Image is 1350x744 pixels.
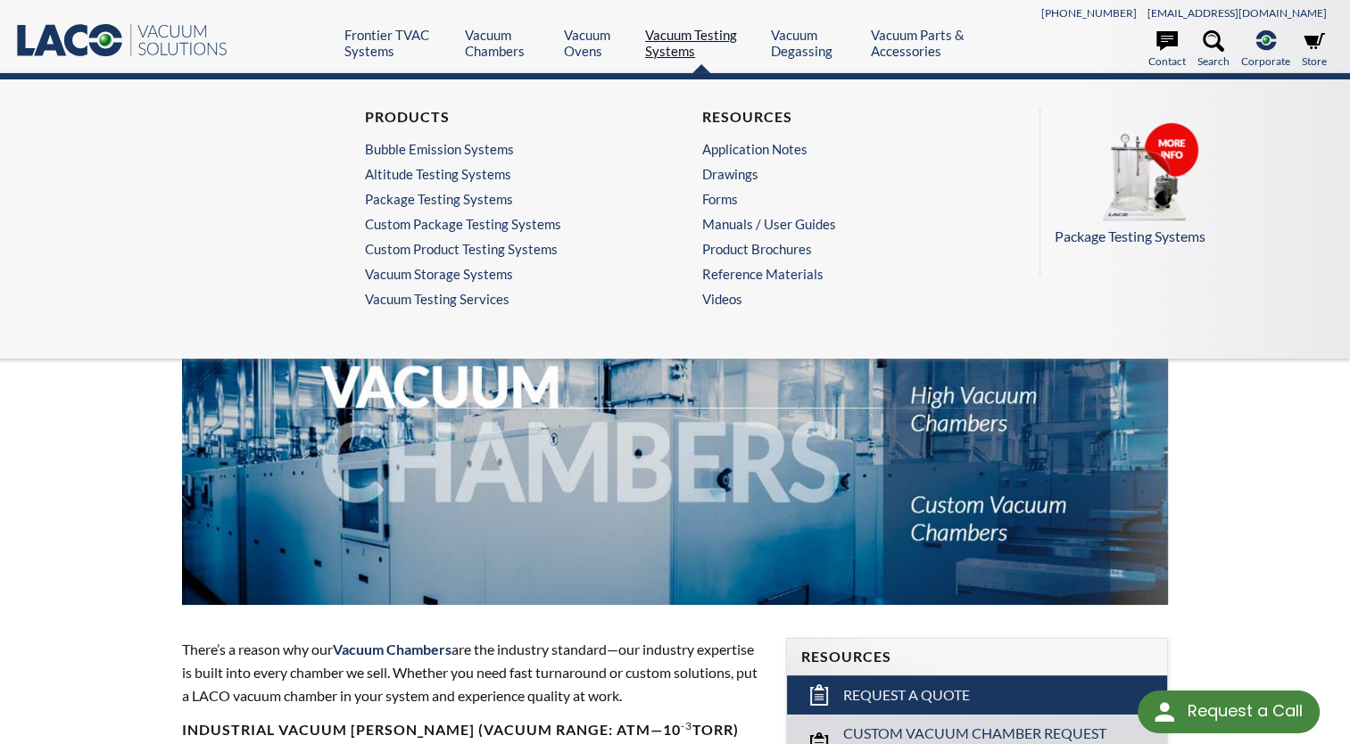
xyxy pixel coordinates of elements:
a: Package Testing Systems [365,191,640,207]
a: Drawings [702,166,977,182]
a: Custom Product Testing Systems [365,241,640,257]
a: Vacuum Ovens [563,27,631,59]
a: Contact [1148,30,1186,70]
a: Vacuum Testing Services [365,291,649,307]
a: Request a Quote [787,675,1166,715]
a: Vacuum Parts & Accessories [871,27,1001,59]
span: Corporate [1241,53,1290,70]
a: Search [1197,30,1230,70]
a: Altitude Testing Systems [365,166,640,182]
a: Vacuum Storage Systems [365,266,640,282]
a: [EMAIL_ADDRESS][DOMAIN_NAME] [1147,6,1327,20]
a: Store [1302,30,1327,70]
a: Reference Materials [702,266,977,282]
a: Custom Package Testing Systems [365,216,640,232]
h4: Resources [801,648,1152,666]
a: Forms [702,191,977,207]
a: Product Brochures [702,241,977,257]
div: Request a Call [1187,690,1302,732]
a: Vacuum Degassing [771,27,857,59]
span: Request a Quote [843,686,970,705]
h4: Resources [702,108,977,127]
a: Application Notes [702,141,977,157]
img: Vacuum Chambers [182,211,1168,605]
span: Vacuum Chambers [333,641,451,657]
p: There’s a reason why our are the industry standard—our industry expertise is built into every cha... [182,638,765,707]
h4: Products [365,108,640,127]
a: Bubble Emission Systems [365,141,640,157]
h4: Industrial Vacuum [PERSON_NAME] (vacuum range: atm—10 Torr) [182,721,765,740]
a: Videos [702,291,986,307]
a: Manuals / User Guides [702,216,977,232]
a: Package Testing Systems [1055,122,1323,248]
a: Vacuum Testing Systems [645,27,758,59]
img: BUBBLE.png [1055,122,1233,222]
a: Vacuum Chambers [465,27,550,59]
p: Package Testing Systems [1055,225,1323,248]
img: round button [1150,698,1179,726]
div: Request a Call [1138,690,1320,733]
a: [PHONE_NUMBER] [1041,6,1137,20]
sup: -3 [681,719,692,732]
a: Frontier TVAC Systems [344,27,451,59]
